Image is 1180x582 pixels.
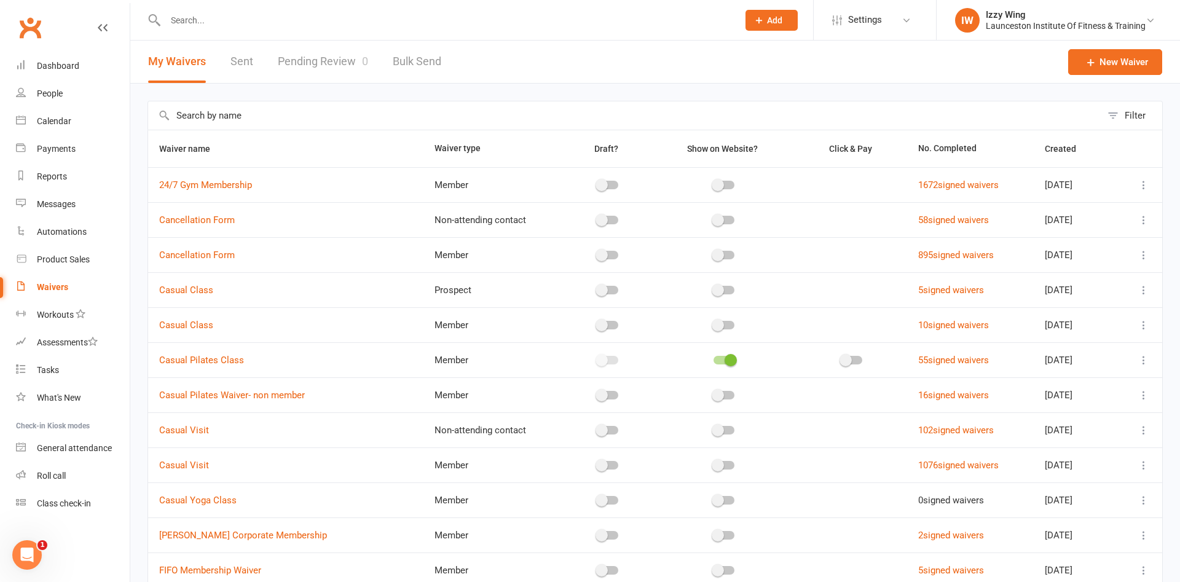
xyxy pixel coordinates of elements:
div: Assessments [37,337,98,347]
span: Click & Pay [829,144,872,154]
th: Waiver type [423,130,564,167]
a: Tasks [16,356,130,384]
a: Reports [16,163,130,191]
div: People [37,88,63,98]
td: [DATE] [1034,307,1117,342]
a: Calendar [16,108,130,135]
div: Izzy Wing [986,9,1146,20]
div: Workouts [37,310,74,320]
a: Casual Class [159,320,213,331]
a: Product Sales [16,246,130,273]
span: Settings [848,6,882,34]
span: 1 [37,540,47,550]
td: [DATE] [1034,377,1117,412]
div: Dashboard [37,61,79,71]
span: Created [1045,144,1090,154]
a: Assessments [16,329,130,356]
a: Casual Visit [159,425,209,436]
div: Automations [37,227,87,237]
input: Search by name [148,101,1101,130]
a: Pending Review0 [278,41,368,83]
a: Casual Class [159,285,213,296]
td: Member [423,342,564,377]
a: 24/7 Gym Membership [159,179,252,191]
a: Automations [16,218,130,246]
span: Add [767,15,782,25]
button: Created [1045,141,1090,156]
a: General attendance kiosk mode [16,435,130,462]
td: Member [423,447,564,482]
div: Launceston Institute Of Fitness & Training [986,20,1146,31]
td: Member [423,307,564,342]
div: Roll call [37,471,66,481]
div: Reports [37,171,67,181]
a: Casual Pilates Class [159,355,244,366]
td: Non-attending contact [423,412,564,447]
a: Waivers [16,273,130,301]
span: Waiver name [159,144,224,154]
td: [DATE] [1034,202,1117,237]
button: Add [745,10,798,31]
a: Messages [16,191,130,218]
a: 1672signed waivers [918,179,999,191]
a: Casual Yoga Class [159,495,237,506]
a: Roll call [16,462,130,490]
td: Member [423,167,564,202]
div: Filter [1125,108,1146,123]
div: Waivers [37,282,68,292]
a: Sent [230,41,253,83]
td: Member [423,482,564,517]
div: Product Sales [37,254,90,264]
a: FIFO Membership Waiver [159,565,261,576]
div: General attendance [37,443,112,453]
td: [DATE] [1034,517,1117,553]
td: [DATE] [1034,412,1117,447]
div: IW [955,8,980,33]
th: No. Completed [907,130,1034,167]
a: 55signed waivers [918,355,989,366]
button: Draft? [583,141,632,156]
button: Waiver name [159,141,224,156]
a: [PERSON_NAME] Corporate Membership [159,530,327,541]
a: 5signed waivers [918,285,984,296]
a: New Waiver [1068,49,1162,75]
a: Bulk Send [393,41,441,83]
div: What's New [37,393,81,403]
span: Draft? [594,144,618,154]
td: Prospect [423,272,564,307]
button: My Waivers [148,41,206,83]
a: Dashboard [16,52,130,80]
span: Show on Website? [687,144,758,154]
button: Show on Website? [676,141,771,156]
td: Member [423,377,564,412]
a: 102signed waivers [918,425,994,436]
td: [DATE] [1034,272,1117,307]
a: Casual Pilates Waiver- non member [159,390,305,401]
div: Tasks [37,365,59,375]
a: Class kiosk mode [16,490,130,517]
a: 895signed waivers [918,250,994,261]
a: 10signed waivers [918,320,989,331]
div: Class check-in [37,498,91,508]
td: [DATE] [1034,342,1117,377]
a: Cancellation Form [159,214,235,226]
td: Non-attending contact [423,202,564,237]
span: 0 signed waivers [918,495,984,506]
button: Filter [1101,101,1162,130]
td: Member [423,517,564,553]
a: People [16,80,130,108]
a: 5signed waivers [918,565,984,576]
td: Member [423,237,564,272]
a: What's New [16,384,130,412]
div: Messages [37,199,76,209]
a: Workouts [16,301,130,329]
div: Payments [37,144,76,154]
a: Cancellation Form [159,250,235,261]
td: [DATE] [1034,237,1117,272]
a: 1076signed waivers [918,460,999,471]
a: Casual Visit [159,460,209,471]
div: Calendar [37,116,71,126]
button: Click & Pay [818,141,886,156]
span: 0 [362,55,368,68]
a: 58signed waivers [918,214,989,226]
